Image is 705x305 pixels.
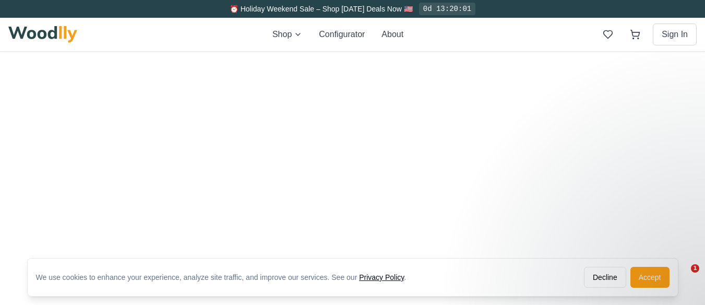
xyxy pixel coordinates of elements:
button: Sign In [653,24,697,45]
button: About [381,28,403,41]
iframe: Intercom live chat [670,264,695,289]
img: Woodlly [8,26,77,43]
div: 0d 13:20:01 [419,3,475,15]
button: Decline [584,267,626,288]
button: Shop [272,28,302,41]
button: Configurator [319,28,365,41]
button: Accept [630,267,670,288]
span: 1 [691,264,699,273]
span: ⏰ Holiday Weekend Sale – Shop [DATE] Deals Now 🇺🇸 [230,5,413,13]
div: We use cookies to enhance your experience, analyze site traffic, and improve our services. See our . [36,272,415,283]
a: Privacy Policy [359,273,404,281]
